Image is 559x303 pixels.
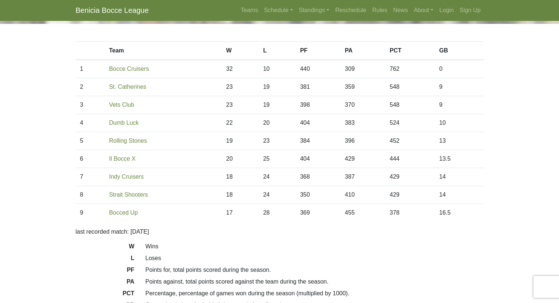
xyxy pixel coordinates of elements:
[340,78,385,96] td: 359
[222,96,259,114] td: 23
[109,120,139,126] a: Dumb Luck
[385,114,435,132] td: 524
[435,42,484,60] th: GB
[340,132,385,150] td: 396
[340,150,385,168] td: 429
[340,42,385,60] th: PA
[259,60,296,78] td: 10
[76,114,105,132] td: 4
[76,78,105,96] td: 2
[259,78,296,96] td: 19
[435,204,484,222] td: 16.5
[109,174,144,180] a: Indy Cruisers
[435,96,484,114] td: 9
[76,168,105,186] td: 7
[76,60,105,78] td: 1
[296,3,332,18] a: Standings
[435,78,484,96] td: 9
[76,204,105,222] td: 9
[385,132,435,150] td: 452
[109,102,134,108] a: Vets Club
[435,168,484,186] td: 14
[238,3,261,18] a: Teams
[340,186,385,204] td: 410
[222,60,259,78] td: 32
[109,138,147,144] a: Rolling Stones
[259,132,296,150] td: 23
[109,209,138,216] a: Bocced Up
[295,132,340,150] td: 384
[140,277,489,286] dd: Points against, total points scored against the team during the season.
[76,3,149,18] a: Benicia Bocce League
[435,186,484,204] td: 14
[109,84,146,90] a: St. Catherines
[259,150,296,168] td: 25
[222,150,259,168] td: 20
[295,150,340,168] td: 404
[70,254,140,266] dt: L
[457,3,484,18] a: Sign Up
[295,204,340,222] td: 369
[222,204,259,222] td: 17
[385,186,435,204] td: 429
[70,266,140,277] dt: PF
[259,168,296,186] td: 24
[435,150,484,168] td: 13.5
[76,132,105,150] td: 5
[385,78,435,96] td: 548
[222,42,259,60] th: W
[70,289,140,301] dt: PCT
[259,96,296,114] td: 19
[295,60,340,78] td: 440
[222,186,259,204] td: 18
[70,242,140,254] dt: W
[340,204,385,222] td: 455
[109,156,136,162] a: Il Bocce X
[259,204,296,222] td: 28
[222,114,259,132] td: 22
[295,186,340,204] td: 350
[385,168,435,186] td: 429
[222,132,259,150] td: 19
[411,3,437,18] a: About
[385,204,435,222] td: 378
[70,277,140,289] dt: PA
[259,186,296,204] td: 24
[385,60,435,78] td: 762
[385,96,435,114] td: 548
[435,132,484,150] td: 13
[295,96,340,114] td: 398
[259,42,296,60] th: L
[259,114,296,132] td: 20
[385,42,435,60] th: PCT
[340,60,385,78] td: 309
[105,42,222,60] th: Team
[340,114,385,132] td: 383
[140,242,489,251] dd: Wins
[295,168,340,186] td: 368
[76,150,105,168] td: 6
[222,78,259,96] td: 23
[436,3,456,18] a: Login
[332,3,369,18] a: Reschedule
[340,168,385,186] td: 387
[109,191,148,198] a: Strait Shooters
[140,289,489,298] dd: Percentage, percentage of games won during the season (multiplied by 1000).
[435,114,484,132] td: 10
[76,186,105,204] td: 8
[340,96,385,114] td: 370
[435,60,484,78] td: 0
[140,266,489,274] dd: Points for, total points scored during the season.
[385,150,435,168] td: 444
[261,3,296,18] a: Schedule
[295,114,340,132] td: 404
[76,96,105,114] td: 3
[140,254,489,263] dd: Loses
[390,3,411,18] a: News
[295,78,340,96] td: 381
[222,168,259,186] td: 18
[109,66,149,72] a: Bocce Cruisers
[295,42,340,60] th: PF
[76,227,484,236] p: last recorded match: [DATE]
[369,3,390,18] a: Rules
